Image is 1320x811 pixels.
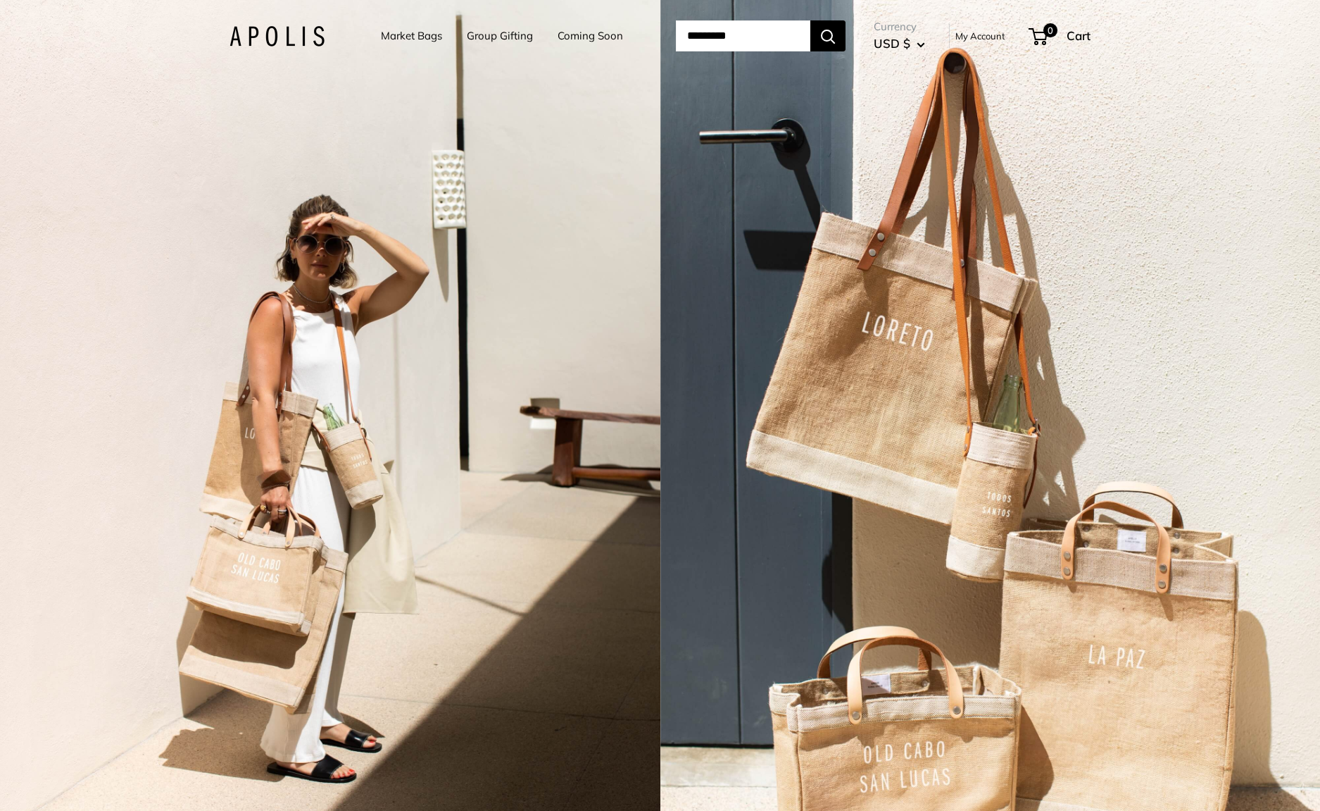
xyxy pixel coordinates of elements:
a: Market Bags [381,26,442,46]
span: 0 [1043,23,1057,37]
a: Group Gifting [467,26,533,46]
button: Search [810,20,846,51]
span: USD $ [874,36,910,51]
span: Cart [1067,28,1090,43]
a: My Account [955,27,1005,44]
input: Search... [676,20,810,51]
a: 0 Cart [1030,25,1090,47]
button: USD $ [874,32,925,55]
img: Apolis [230,26,325,47]
a: Coming Soon [558,26,623,46]
span: Currency [874,17,925,37]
